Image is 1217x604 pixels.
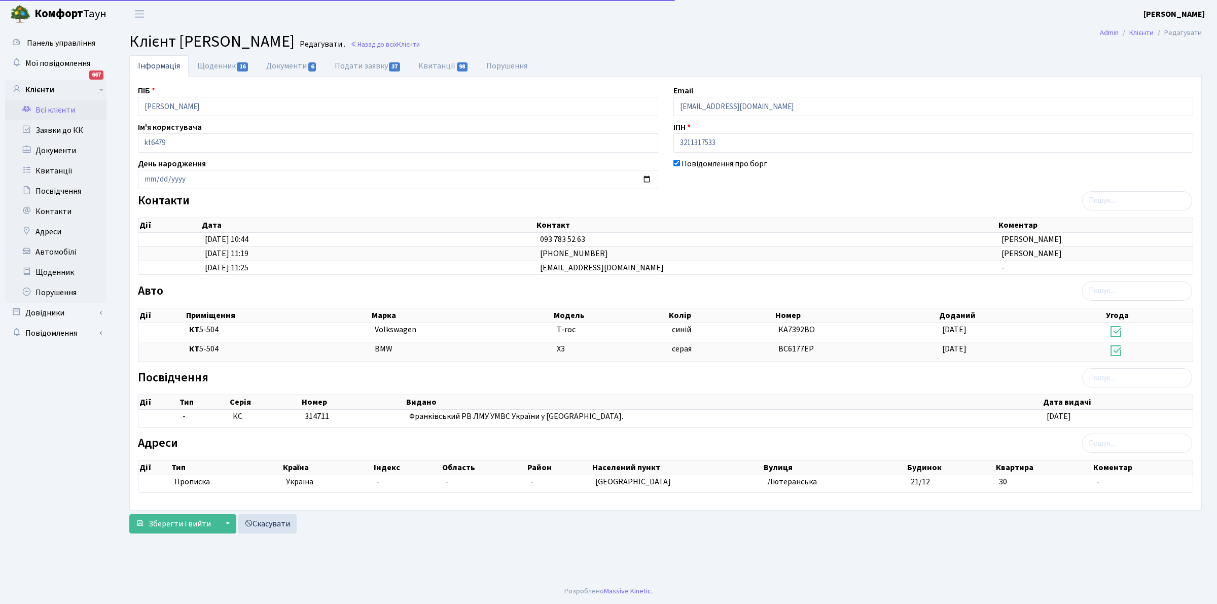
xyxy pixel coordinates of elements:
th: Вулиця [763,460,906,475]
button: Переключити навігацію [127,6,152,22]
span: 314711 [305,411,329,422]
b: Комфорт [34,6,83,22]
span: Таун [34,6,106,23]
a: Назад до всіхКлієнти [350,40,420,49]
th: Серія [229,395,301,409]
a: Порушення [478,55,536,77]
input: Пошук... [1082,368,1192,387]
th: Тип [170,460,282,475]
label: ІПН [673,121,691,133]
span: [DATE] 10:44 [205,234,248,245]
span: - [183,411,225,422]
a: Admin [1100,27,1119,38]
a: Контакти [5,201,106,222]
span: КС [233,411,242,422]
a: Мої повідомлення667 [5,53,106,74]
label: Посвідчення [138,371,208,385]
a: Massive Kinetic [604,586,651,596]
img: logo.png [10,4,30,24]
a: Заявки до КК [5,120,106,140]
th: Дії [138,460,170,475]
a: Клієнти [5,80,106,100]
span: Клієнт [PERSON_NAME] [129,30,295,53]
span: - [1001,262,1005,273]
a: Щоденник [5,262,106,282]
div: 667 [89,70,103,80]
th: Коментар [1092,460,1192,475]
th: Дата [201,218,535,232]
span: - [445,476,448,487]
span: Лютеранська [767,476,817,487]
span: BMW [375,343,392,354]
a: Документи [5,140,106,161]
a: Посвідчення [5,181,106,201]
th: Номер [301,395,405,409]
span: 5-504 [189,324,367,336]
th: Марка [371,308,552,323]
span: ВС6177ЕР [778,343,814,354]
span: [PERSON_NAME] [1001,248,1062,259]
span: 37 [389,62,400,72]
th: Угода [1105,308,1193,323]
th: Коментар [997,218,1193,232]
span: [PERSON_NAME] [1001,234,1062,245]
span: Україна [286,476,369,488]
th: Модель [553,308,668,323]
a: Щоденник [189,55,258,77]
span: 6 [308,62,316,72]
th: Будинок [906,460,994,475]
label: День народження [138,158,206,170]
a: Всі клієнти [5,100,106,120]
span: [GEOGRAPHIC_DATA] [595,476,671,487]
input: Пошук... [1082,434,1192,453]
li: Редагувати [1154,27,1202,39]
a: Довідники [5,303,106,323]
b: КТ [189,324,199,335]
span: синій [672,324,691,335]
th: Область [441,460,527,475]
span: Зберегти і вийти [149,518,211,529]
span: Франківський РВ ЛМУ УМВС України у [GEOGRAPHIC_DATA]. [409,411,623,422]
th: Доданий [938,308,1105,323]
label: Ім'я користувача [138,121,202,133]
span: [DATE] 11:25 [205,262,248,273]
label: Повідомлення про борг [682,158,767,170]
b: [PERSON_NAME] [1143,9,1205,20]
label: Email [673,85,693,97]
label: Контакти [138,194,190,208]
a: Повідомлення [5,323,106,343]
span: - [1097,476,1100,487]
span: Volkswagen [375,324,416,335]
span: 16 [237,62,248,72]
a: Інформація [129,55,189,77]
span: 98 [457,62,468,72]
span: Х3 [557,343,565,354]
span: [PHONE_NUMBER] [540,248,608,259]
th: Країна [282,460,373,475]
a: Клієнти [1129,27,1154,38]
a: Панель управління [5,33,106,53]
a: Автомобілі [5,242,106,262]
a: Подати заявку [326,55,410,77]
label: Адреси [138,436,178,451]
span: [DATE] [1047,411,1071,422]
a: Скасувати [238,514,297,534]
th: Квартира [995,460,1093,475]
span: Клієнти [397,40,420,49]
a: Порушення [5,282,106,303]
a: Квитанції [5,161,106,181]
th: Дії [138,218,201,232]
a: Адреси [5,222,106,242]
th: Тип [178,395,229,409]
a: [PERSON_NAME] [1143,8,1205,20]
th: Дата видачі [1042,395,1192,409]
span: [EMAIL_ADDRESS][DOMAIN_NAME] [540,262,664,273]
a: Квитанції [410,55,477,77]
span: КА7392ВО [778,324,815,335]
div: Розроблено . [564,586,653,597]
button: Зберегти і вийти [129,514,218,534]
span: 5-504 [189,343,367,355]
span: Панель управління [27,38,95,49]
input: Пошук... [1082,281,1192,301]
label: Авто [138,284,163,299]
